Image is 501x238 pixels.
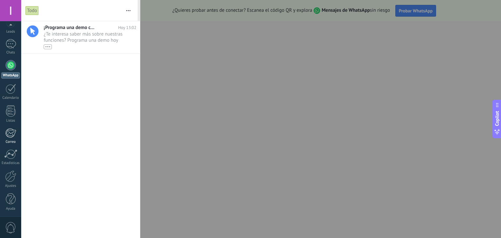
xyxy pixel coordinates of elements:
div: Estadísticas [1,161,20,165]
div: WhatsApp [1,72,20,79]
span: Copilot [494,111,500,126]
span: ¡Programa una demo con un experto! [44,24,96,31]
div: Todo [25,6,39,15]
div: ••• [44,44,52,49]
div: Calendario [1,96,20,100]
div: Listas [1,119,20,123]
div: Correo [1,140,20,144]
span: Hoy 13:02 [118,24,136,31]
div: Ayuda [1,207,20,211]
div: Chats [1,51,20,55]
a: ¡Programa una demo con un experto! Hoy 13:02 ¿Te interesa saber más sobre nuestras funciones? Pro... [21,21,140,53]
span: ¿Te interesa saber más sobre nuestras funciones? Programa una demo hoy mismo! [44,31,124,49]
div: Ajustes [1,184,20,188]
div: Leads [1,30,20,34]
